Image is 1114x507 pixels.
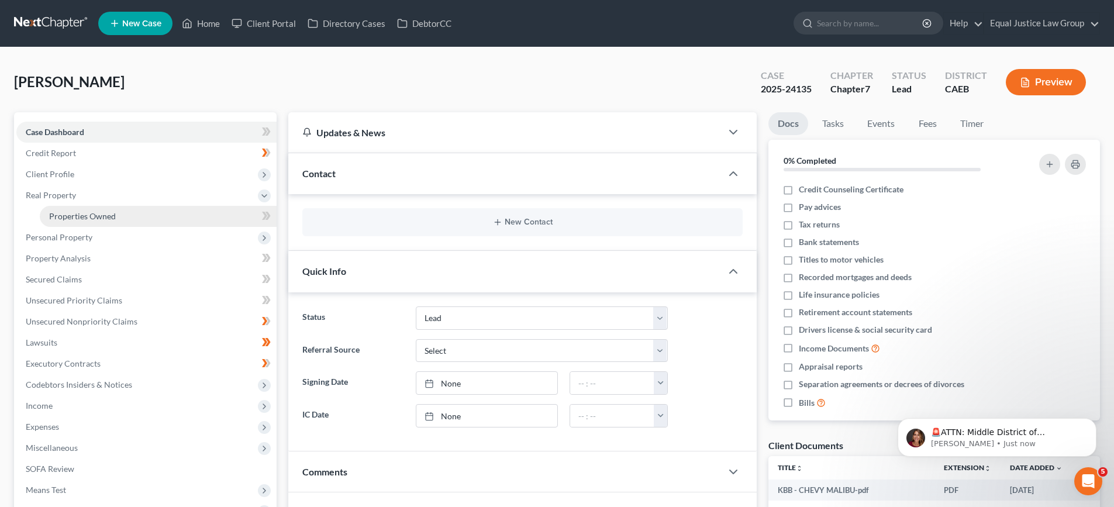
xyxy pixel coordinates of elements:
a: Docs [768,112,808,135]
i: unfold_more [796,465,803,472]
span: Unsecured Priority Claims [26,295,122,305]
span: SOFA Review [26,464,74,474]
span: Property Analysis [26,253,91,263]
a: Titleunfold_more [778,463,803,472]
span: Pay advices [799,201,841,213]
a: Events [858,112,904,135]
iframe: Intercom live chat [1074,467,1102,495]
a: Tasks [813,112,853,135]
span: New Case [122,19,161,28]
span: Titles to motor vehicles [799,254,884,265]
td: [DATE] [1001,480,1072,501]
div: Chapter [830,82,873,96]
span: Expenses [26,422,59,432]
label: Status [296,306,409,330]
td: KBB - CHEVY MALIBU-pdf [768,480,934,501]
a: DebtorCC [391,13,457,34]
span: Drivers license & social security card [799,324,932,336]
a: Timer [951,112,993,135]
a: Equal Justice Law Group [984,13,1099,34]
span: Personal Property [26,232,92,242]
a: Property Analysis [16,248,277,269]
a: Client Portal [226,13,302,34]
div: 2025-24135 [761,82,812,96]
span: Income [26,401,53,411]
div: Client Documents [768,439,843,451]
span: Comments [302,466,347,477]
span: Unsecured Nonpriority Claims [26,316,137,326]
span: Client Profile [26,169,74,179]
span: Bills [799,397,815,409]
span: Life insurance policies [799,289,880,301]
div: Case [761,69,812,82]
span: Means Test [26,485,66,495]
span: Secured Claims [26,274,82,284]
a: Properties Owned [40,206,277,227]
a: Help [944,13,983,34]
span: [PERSON_NAME] [14,73,125,90]
div: Chapter [830,69,873,82]
span: Case Dashboard [26,127,84,137]
span: Recorded mortgages and deeds [799,271,912,283]
span: Codebtors Insiders & Notices [26,380,132,389]
a: Credit Report [16,143,277,164]
a: None [416,372,557,394]
span: 7 [865,83,870,94]
span: Separation agreements or decrees of divorces [799,378,964,390]
div: District [945,69,987,82]
input: -- : -- [570,405,654,427]
input: -- : -- [570,372,654,394]
label: Referral Source [296,339,409,363]
span: Retirement account statements [799,306,912,318]
a: Secured Claims [16,269,277,290]
span: 5 [1098,467,1108,477]
div: Lead [892,82,926,96]
a: Case Dashboard [16,122,277,143]
span: Income Documents [799,343,869,354]
a: Fees [909,112,946,135]
span: Real Property [26,190,76,200]
iframe: Intercom notifications message [880,394,1114,475]
span: Bank statements [799,236,859,248]
span: Tax returns [799,219,840,230]
span: Properties Owned [49,211,116,221]
span: Executory Contracts [26,358,101,368]
a: Lawsuits [16,332,277,353]
a: Executory Contracts [16,353,277,374]
a: Directory Cases [302,13,391,34]
span: Credit Counseling Certificate [799,184,903,195]
button: New Contact [312,218,733,227]
strong: 0% Completed [784,156,836,165]
span: Contact [302,168,336,179]
span: Lawsuits [26,337,57,347]
a: Home [176,13,226,34]
label: IC Date [296,404,409,427]
div: Updates & News [302,126,708,139]
button: Preview [1006,69,1086,95]
span: Quick Info [302,265,346,277]
a: Unsecured Nonpriority Claims [16,311,277,332]
div: Status [892,69,926,82]
td: PDF [934,480,1001,501]
a: SOFA Review [16,458,277,480]
a: None [416,405,557,427]
div: CAEB [945,82,987,96]
input: Search by name... [817,12,924,34]
span: Appraisal reports [799,361,863,373]
span: Credit Report [26,148,76,158]
a: Unsecured Priority Claims [16,290,277,311]
label: Signing Date [296,371,409,395]
span: Miscellaneous [26,443,78,453]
